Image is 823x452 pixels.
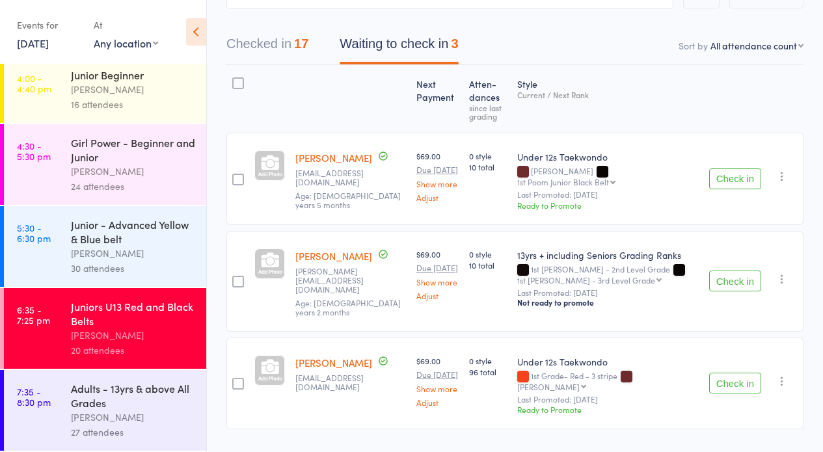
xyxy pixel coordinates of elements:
[71,164,195,179] div: [PERSON_NAME]
[295,373,406,392] small: minrue11@gmail.com
[517,265,699,284] div: 1st [PERSON_NAME] - 2nd Level Grade
[71,299,195,328] div: Juniors U13 Red and Black Belts
[411,71,464,127] div: Next Payment
[71,217,195,246] div: Junior - Advanced Yellow & Blue belt
[71,343,195,358] div: 20 attendees
[17,36,49,50] a: [DATE]
[517,276,655,284] div: 1st [PERSON_NAME] - 3rd Level Grade
[416,278,459,286] a: Show more
[295,267,406,295] small: nicole@holidayandcruise.com.au
[679,39,708,52] label: Sort by
[340,30,458,64] button: Waiting to check in3
[469,103,507,120] div: since last grading
[295,356,372,369] a: [PERSON_NAME]
[416,150,459,202] div: $69.00
[17,222,51,243] time: 5:30 - 6:30 pm
[17,14,81,36] div: Events for
[464,71,512,127] div: Atten­dances
[709,168,761,189] button: Check in
[226,30,308,64] button: Checked in17
[295,168,406,187] small: annahill2507@gmail.com
[71,97,195,112] div: 16 attendees
[517,288,699,297] small: Last Promoted: [DATE]
[517,90,699,99] div: Current / Next Rank
[451,36,458,51] div: 3
[416,248,459,300] div: $69.00
[517,178,609,186] div: 1st Poom Junior Black Belt
[94,36,158,50] div: Any location
[4,124,206,205] a: 4:30 -5:30 pmGirl Power - Beginner and Junior[PERSON_NAME]24 attendees
[517,297,699,308] div: Not ready to promote
[469,248,507,259] span: 0 style
[517,200,699,211] div: Ready to Promote
[4,370,206,451] a: 7:35 -8:30 pmAdults - 13yrs & above All Grades[PERSON_NAME]27 attendees
[512,71,704,127] div: Style
[469,366,507,377] span: 96 total
[517,395,699,404] small: Last Promoted: [DATE]
[4,288,206,369] a: 6:35 -7:25 pmJuniors U13 Red and Black Belts[PERSON_NAME]20 attendees
[517,248,699,261] div: 13yrs + including Seniors Grading Ranks
[416,355,459,406] div: $69.00
[469,259,507,271] span: 10 total
[416,263,459,273] small: Due [DATE]
[71,381,195,410] div: Adults - 13yrs & above All Grades
[416,179,459,188] a: Show more
[4,57,206,123] a: 4:00 -4:40 pmJunior Beginner[PERSON_NAME]16 attendees
[469,355,507,366] span: 0 style
[416,165,459,174] small: Due [DATE]
[416,193,459,202] a: Adjust
[71,82,195,97] div: [PERSON_NAME]
[17,304,50,325] time: 6:35 - 7:25 pm
[295,190,401,210] span: Age: [DEMOGRAPHIC_DATA] years 5 months
[517,166,699,186] div: [PERSON_NAME]
[517,382,580,391] div: [PERSON_NAME]
[71,135,195,164] div: Girl Power - Beginner and Junior
[295,249,372,263] a: [PERSON_NAME]
[71,425,195,440] div: 27 attendees
[517,371,699,391] div: 1st Grade- Red - 3 stripe
[71,410,195,425] div: [PERSON_NAME]
[17,140,51,161] time: 4:30 - 5:30 pm
[71,261,195,276] div: 30 attendees
[469,150,507,161] span: 0 style
[71,328,195,343] div: [PERSON_NAME]
[469,161,507,172] span: 10 total
[416,398,459,406] a: Adjust
[71,246,195,261] div: [PERSON_NAME]
[4,206,206,287] a: 5:30 -6:30 pmJunior - Advanced Yellow & Blue belt[PERSON_NAME]30 attendees
[416,370,459,379] small: Due [DATE]
[517,150,699,163] div: Under 12s Taekwondo
[710,39,797,52] div: All attendance count
[709,373,761,393] button: Check in
[94,14,158,36] div: At
[709,271,761,291] button: Check in
[416,384,459,393] a: Show more
[517,355,699,368] div: Under 12s Taekwondo
[71,179,195,194] div: 24 attendees
[17,73,51,94] time: 4:00 - 4:40 pm
[294,36,308,51] div: 17
[295,151,372,165] a: [PERSON_NAME]
[416,291,459,300] a: Adjust
[17,386,51,407] time: 7:35 - 8:30 pm
[517,404,699,415] div: Ready to Promote
[71,68,195,82] div: Junior Beginner
[295,297,401,317] span: Age: [DEMOGRAPHIC_DATA] years 2 months
[517,190,699,199] small: Last Promoted: [DATE]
